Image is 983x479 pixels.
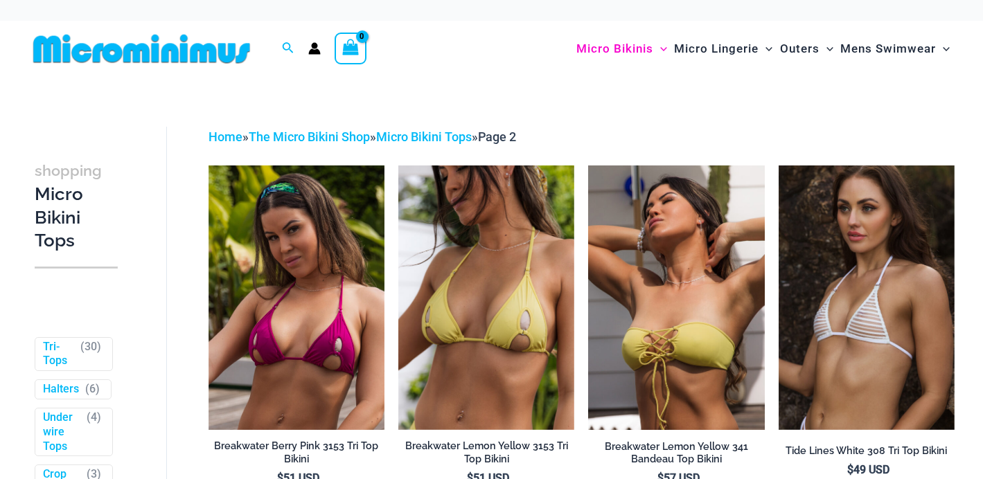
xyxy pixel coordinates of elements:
span: Menu Toggle [759,31,772,66]
a: Tide Lines White 308 Tri Top 01Tide Lines White 308 Tri Top 480 Micro 04Tide Lines White 308 Tri ... [779,165,955,429]
img: Breakwater Lemon Yellow 3153 Tri Top 01 [398,165,574,429]
a: Mens SwimwearMenu ToggleMenu Toggle [837,28,953,70]
h3: Micro Bikini Tops [35,159,118,253]
span: Menu Toggle [820,31,833,66]
span: 4 [91,410,97,424]
a: Search icon link [282,40,294,57]
span: $ [847,463,853,476]
a: Breakwater Lemon Yellow 341 halter 01Breakwater Lemon Yellow 341 halter 4956 Short 06Breakwater L... [588,165,764,430]
a: Home [209,129,242,144]
a: Breakwater Lemon Yellow 341 Bandeau Top Bikini [588,440,764,471]
a: Micro LingerieMenu ToggleMenu Toggle [671,28,776,70]
h2: Breakwater Lemon Yellow 3153 Tri Top Bikini [398,440,574,465]
span: Micro Lingerie [674,31,759,66]
a: Account icon link [308,42,321,55]
a: Breakwater Berry Pink 3153 Tri 01Breakwater Berry Pink 3153 Tri Top 4956 Short 03Breakwater Berry... [209,165,384,429]
a: The Micro Bikini Shop [249,129,370,144]
img: Tide Lines White 308 Tri Top 01 [779,165,955,429]
a: Micro Bikini Tops [376,129,472,144]
h2: Breakwater Berry Pink 3153 Tri Top Bikini [209,440,384,465]
a: Micro BikinisMenu ToggleMenu Toggle [573,28,671,70]
span: ( ) [87,410,101,453]
a: View Shopping Cart, empty [335,33,366,64]
nav: Site Navigation [571,26,955,72]
span: » » » [209,129,516,144]
span: 6 [89,382,96,395]
span: Menu Toggle [653,31,667,66]
span: Page 2 [478,129,516,144]
h2: Tide Lines White 308 Tri Top Bikini [779,444,955,458]
span: shopping [35,162,102,179]
a: Breakwater Berry Pink 3153 Tri Top Bikini [209,440,384,471]
span: Outers [780,31,820,66]
a: Halters [43,382,79,397]
img: Breakwater Berry Pink 3153 Tri 01 [209,165,384,429]
img: Breakwater Lemon Yellow 341 halter 01 [588,165,764,430]
a: Tide Lines White 308 Tri Top Bikini [779,444,955,462]
a: OutersMenu ToggleMenu Toggle [777,28,837,70]
span: Micro Bikinis [576,31,653,66]
a: Tri-Tops [43,340,74,369]
bdi: 49 USD [847,463,889,476]
span: ( ) [80,340,101,369]
img: MM SHOP LOGO FLAT [28,33,256,64]
span: Menu Toggle [936,31,950,66]
span: ( ) [85,382,100,397]
span: Mens Swimwear [840,31,936,66]
span: 30 [85,340,97,353]
a: Underwire Tops [43,410,80,453]
a: Breakwater Lemon Yellow 3153 Tri Top Bikini [398,440,574,471]
h2: Breakwater Lemon Yellow 341 Bandeau Top Bikini [588,440,764,466]
a: Breakwater Lemon Yellow 3153 Tri Top 01Breakwater Lemon Yellow 3153 Tri Top 4856 micro 03Breakwat... [398,165,574,429]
